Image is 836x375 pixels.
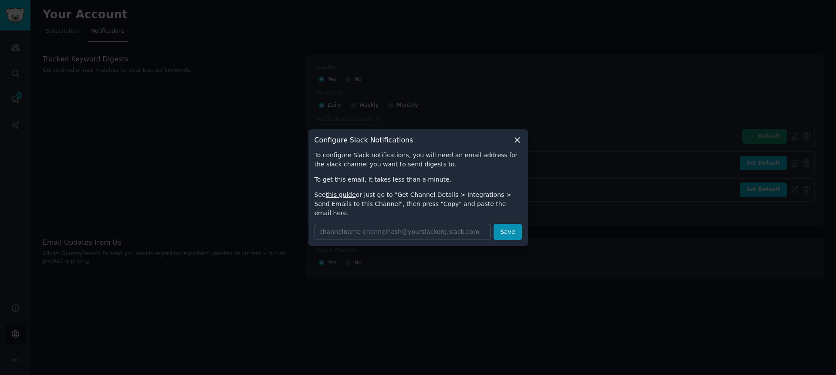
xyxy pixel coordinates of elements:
[315,151,522,169] p: To configure Slack notifications, you will need an email address for the slack channel you want t...
[315,224,491,240] input: channelname-channelhash@yourslackorg.slack.com
[494,224,521,240] button: Save
[315,175,522,184] p: To get this email, it takes less than a minute.
[315,135,413,145] h3: Configure Slack Notifications
[326,191,356,198] a: this guide
[315,190,522,218] p: See or just go to "Get Channel Details > Integrations > Send Emails to this Channel", then press ...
